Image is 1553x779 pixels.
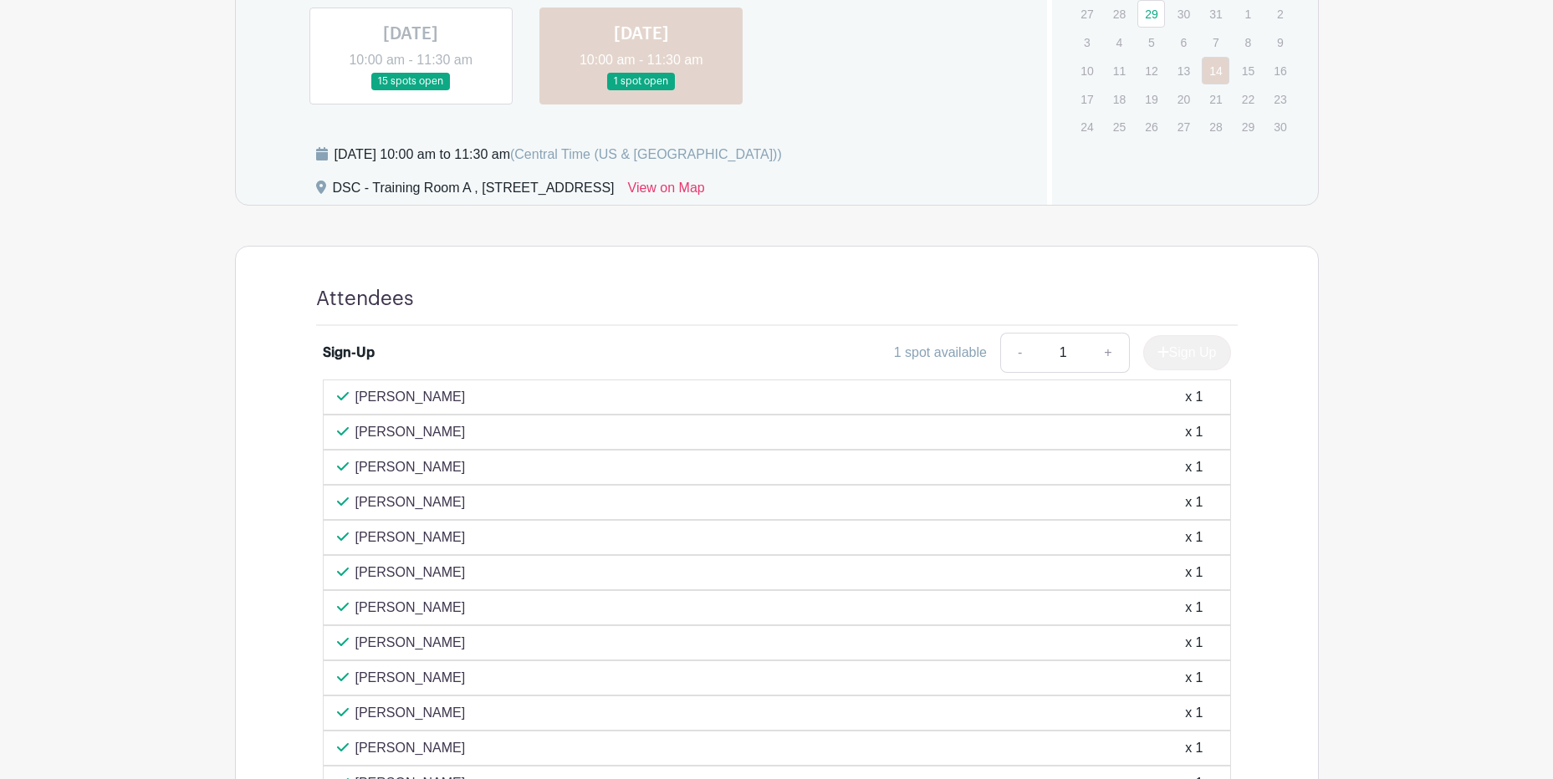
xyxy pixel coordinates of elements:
div: x 1 [1185,563,1203,583]
div: x 1 [1185,668,1203,688]
p: 28 [1202,114,1229,140]
p: 28 [1106,1,1133,27]
p: 8 [1234,29,1262,55]
p: 5 [1137,29,1165,55]
p: 6 [1170,29,1198,55]
p: 3 [1073,29,1101,55]
p: 16 [1266,58,1294,84]
p: 10 [1073,58,1101,84]
div: x 1 [1185,598,1203,618]
p: 13 [1170,58,1198,84]
p: 4 [1106,29,1133,55]
p: 22 [1234,86,1262,112]
span: (Central Time (US & [GEOGRAPHIC_DATA])) [510,147,782,161]
div: 1 spot available [894,343,987,363]
p: 12 [1137,58,1165,84]
p: 30 [1170,1,1198,27]
p: 7 [1202,29,1229,55]
p: 25 [1106,114,1133,140]
a: View on Map [628,178,705,205]
a: - [1000,333,1039,373]
div: Sign-Up [323,343,375,363]
a: 14 [1202,57,1229,84]
p: [PERSON_NAME] [355,703,466,723]
p: [PERSON_NAME] [355,457,466,477]
p: 31 [1202,1,1229,27]
p: [PERSON_NAME] [355,738,466,758]
div: x 1 [1185,527,1203,547]
p: 18 [1106,86,1133,112]
a: + [1087,333,1129,373]
div: x 1 [1185,633,1203,653]
p: 1 [1234,1,1262,27]
p: [PERSON_NAME] [355,387,466,407]
p: 24 [1073,114,1101,140]
p: 30 [1266,114,1294,140]
p: [PERSON_NAME] [355,668,466,688]
p: 11 [1106,58,1133,84]
p: [PERSON_NAME] [355,633,466,653]
p: 26 [1137,114,1165,140]
p: [PERSON_NAME] [355,492,466,512]
p: 9 [1266,29,1294,55]
div: x 1 [1185,422,1203,442]
p: [PERSON_NAME] [355,527,466,547]
div: x 1 [1185,457,1203,477]
p: [PERSON_NAME] [355,422,466,442]
div: x 1 [1185,738,1203,758]
p: [PERSON_NAME] [355,563,466,583]
p: 27 [1170,114,1198,140]
div: [DATE] 10:00 am to 11:30 am [335,145,782,165]
p: 29 [1234,114,1262,140]
div: x 1 [1185,703,1203,723]
p: 19 [1137,86,1165,112]
p: 20 [1170,86,1198,112]
p: 27 [1073,1,1101,27]
p: 17 [1073,86,1101,112]
p: 23 [1266,86,1294,112]
div: x 1 [1185,492,1203,512]
h4: Attendees [316,287,414,311]
div: x 1 [1185,387,1203,407]
p: 2 [1266,1,1294,27]
p: 21 [1202,86,1229,112]
p: 15 [1234,58,1262,84]
p: [PERSON_NAME] [355,598,466,618]
div: DSC - Training Room A , [STREET_ADDRESS] [333,178,615,205]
